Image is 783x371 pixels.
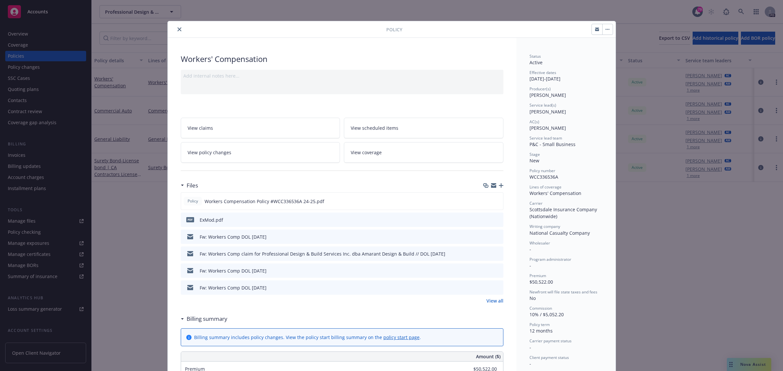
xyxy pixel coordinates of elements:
button: download file [484,284,490,291]
div: Add internal notes here... [183,72,501,79]
span: Policy number [530,168,555,173]
span: View claims [188,125,213,131]
span: [PERSON_NAME] [530,92,566,98]
div: Fw: Workers Comp claim for Professional Design & Build Services Inc. dba Amarant Design & Build /... [200,250,445,257]
button: download file [484,198,489,205]
span: Service lead(s) [530,102,556,108]
span: View scheduled items [351,125,398,131]
span: [PERSON_NAME] [530,109,566,115]
button: close [176,25,183,33]
span: View policy changes [188,149,231,156]
span: Producer(s) [530,86,551,92]
a: View claims [181,118,340,138]
div: Workers' Compensation [181,53,503,65]
span: View coverage [351,149,382,156]
span: Policy [186,198,199,204]
div: Fw: Workers Comp DOL [DATE] [200,284,267,291]
span: Amount ($) [476,353,500,360]
span: Workers Compensation Policy #WCC336536A 24-25.pdf [205,198,324,205]
button: preview file [495,267,501,274]
div: Fw: Workers Comp DOL [DATE] [200,233,267,240]
span: Commission [530,305,552,311]
span: AC(s) [530,119,539,125]
h3: Files [187,181,198,190]
a: View scheduled items [344,118,503,138]
span: [PERSON_NAME] [530,125,566,131]
span: WCC336536A [530,174,558,180]
span: pdf [186,217,194,222]
a: View coverage [344,142,503,163]
span: Stage [530,152,540,157]
a: policy start page [383,334,420,340]
span: - [530,361,531,367]
span: National Casualty Company [530,230,590,236]
span: Wholesaler [530,240,550,246]
span: Scottsdale Insurance Company (Nationwide) [530,206,598,219]
span: New [530,157,539,164]
a: View all [486,297,503,304]
span: Effective dates [530,70,556,75]
h3: Billing summary [187,315,227,323]
span: $50,522.00 [530,279,553,285]
button: preview file [495,284,501,291]
span: 10% / $5,052.20 [530,311,564,318]
span: Active [530,59,543,66]
span: 12 months [530,328,553,334]
span: Premium [530,273,546,278]
span: - [530,246,531,252]
span: - [530,344,531,350]
span: Policy term [530,322,550,327]
div: [DATE] - [DATE] [530,70,603,82]
span: P&C - Small Business [530,141,576,147]
button: preview file [495,250,501,257]
span: Client payment status [530,355,569,360]
div: Billing summary includes policy changes. View the policy start billing summary on the . [194,334,421,341]
span: Program administrator [530,257,571,262]
button: download file [484,267,490,274]
button: preview file [495,198,500,205]
span: Carrier [530,200,543,206]
span: Newfront will file state taxes and fees [530,289,597,295]
span: Carrier payment status [530,338,572,344]
button: preview file [495,216,501,223]
div: Files [181,181,198,190]
a: View policy changes [181,142,340,163]
div: Fw: Workers Comp DOL [DATE] [200,267,267,274]
span: Lines of coverage [530,184,561,190]
div: Workers' Compensation [530,190,603,197]
span: - [530,262,531,269]
span: Policy [386,26,402,33]
button: preview file [495,233,501,240]
div: ExMod.pdf [200,216,223,223]
button: download file [484,250,490,257]
span: Writing company [530,224,560,229]
button: download file [484,216,490,223]
button: download file [484,233,490,240]
span: Service lead team [530,135,562,141]
span: Status [530,53,541,59]
div: Billing summary [181,315,227,323]
span: No [530,295,536,301]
